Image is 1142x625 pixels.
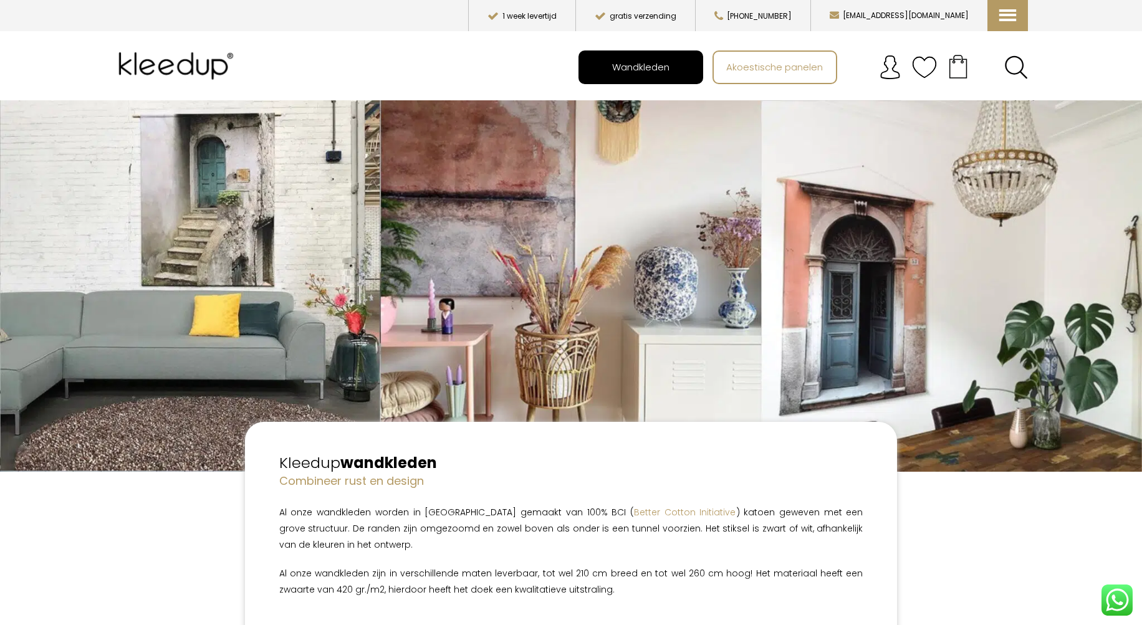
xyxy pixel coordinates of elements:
[937,50,979,82] a: Your cart
[279,473,863,489] h4: Combineer rust en design
[340,452,437,473] strong: wandkleden
[279,565,863,598] p: Al onze wandkleden zijn in verschillende maten leverbaar, tot wel 210 cm breed en tot wel 260 cm ...
[580,52,702,83] a: Wandkleden
[714,52,836,83] a: Akoestische panelen
[605,55,676,79] span: Wandkleden
[719,55,830,79] span: Akoestische panelen
[279,504,863,553] p: Al onze wandkleden worden in [GEOGRAPHIC_DATA] gemaakt van 100% BCI ( ) katoen geweven met een gr...
[1004,55,1028,79] a: Search
[878,55,903,80] img: account.svg
[114,41,242,91] img: Kleedup
[279,452,863,474] h2: Kleedup
[578,50,1037,84] nav: Main menu
[634,506,736,518] a: Better Cotton Initiative
[912,55,937,80] img: verlanglijstje.svg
